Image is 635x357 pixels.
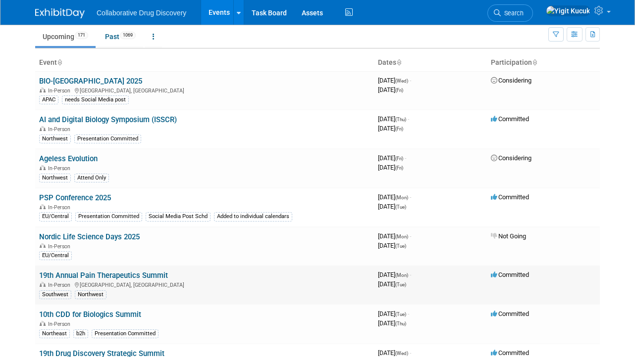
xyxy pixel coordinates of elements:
div: Presentation Committed [92,329,159,338]
th: Dates [374,54,487,71]
span: (Tue) [395,312,406,317]
span: [DATE] [378,271,411,278]
a: BIO‑[GEOGRAPHIC_DATA] 2025 [39,77,142,86]
a: Sort by Start Date [396,58,401,66]
div: Presentation Committed [75,212,142,221]
span: - [410,271,411,278]
span: In-Person [48,321,73,327]
div: APAC [39,95,58,104]
span: Committed [491,310,529,317]
span: [DATE] [378,193,411,201]
a: Upcoming171 [35,27,96,46]
th: Event [35,54,374,71]
span: [DATE] [378,280,406,288]
span: (Fri) [395,156,403,161]
span: [DATE] [378,310,409,317]
span: [DATE] [378,232,411,240]
span: (Wed) [395,78,408,84]
span: In-Person [48,282,73,288]
div: Southwest [39,290,71,299]
img: ExhibitDay [35,8,85,18]
span: (Thu) [395,321,406,326]
span: In-Person [48,126,73,133]
span: (Fri) [395,165,403,171]
span: [DATE] [378,154,406,162]
span: (Mon) [395,272,408,278]
span: In-Person [48,165,73,172]
div: [GEOGRAPHIC_DATA], [GEOGRAPHIC_DATA] [39,280,370,288]
span: Committed [491,115,529,123]
div: Added to individual calendars [214,212,292,221]
span: [DATE] [378,125,403,132]
span: [DATE] [378,164,403,171]
img: In-Person Event [40,321,46,326]
div: Northwest [39,134,71,143]
div: needs Social Media post [62,95,129,104]
a: 10th CDD for Biologics Summit [39,310,141,319]
span: In-Person [48,204,73,211]
span: 171 [75,32,88,39]
a: AI and Digital Biology Symposium (ISSCR) [39,115,177,124]
span: [DATE] [378,77,411,84]
th: Participation [487,54,600,71]
span: [DATE] [378,86,403,93]
div: EU/Central [39,251,72,260]
span: 1069 [120,32,136,39]
span: - [405,154,406,162]
div: Northwest [39,174,71,182]
img: In-Person Event [40,126,46,131]
span: - [408,115,409,123]
a: Past1069 [98,27,143,46]
div: Northeast [39,329,70,338]
span: [DATE] [378,349,411,357]
a: 19th Annual Pain Therapeutics Summit [39,271,168,280]
div: b2h [73,329,88,338]
span: - [410,193,411,201]
span: - [410,232,411,240]
span: (Fri) [395,88,403,93]
span: Committed [491,349,529,357]
span: In-Person [48,243,73,250]
span: Committed [491,271,529,278]
div: Social Media Post Schd [146,212,211,221]
img: In-Person Event [40,204,46,209]
img: In-Person Event [40,243,46,248]
a: Sort by Participation Type [532,58,537,66]
a: Nordic Life Science Days 2025 [39,232,140,241]
span: Collaborative Drug Discovery [97,9,186,17]
span: (Fri) [395,126,403,132]
span: (Tue) [395,282,406,287]
div: Attend Only [74,174,109,182]
span: (Tue) [395,204,406,210]
img: In-Person Event [40,88,46,92]
a: Search [487,4,533,22]
span: - [410,349,411,357]
span: (Wed) [395,351,408,356]
span: [DATE] [378,115,409,123]
span: [DATE] [378,319,406,327]
span: Considering [491,77,531,84]
span: (Tue) [395,243,406,249]
div: EU/Central [39,212,72,221]
a: Sort by Event Name [57,58,62,66]
img: In-Person Event [40,282,46,287]
span: - [408,310,409,317]
div: Northwest [75,290,106,299]
span: [DATE] [378,203,406,210]
div: [GEOGRAPHIC_DATA], [GEOGRAPHIC_DATA] [39,86,370,94]
span: Not Going [491,232,526,240]
img: In-Person Event [40,165,46,170]
a: Ageless Evolution [39,154,98,163]
span: Search [501,9,524,17]
span: [DATE] [378,242,406,249]
span: (Thu) [395,117,406,122]
span: - [410,77,411,84]
span: In-Person [48,88,73,94]
span: (Mon) [395,195,408,200]
span: Considering [491,154,531,162]
span: (Mon) [395,234,408,239]
span: Committed [491,193,529,201]
img: Yigit Kucuk [546,5,590,16]
div: Presentation Committed [74,134,141,143]
a: PSP Conference 2025 [39,193,111,202]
